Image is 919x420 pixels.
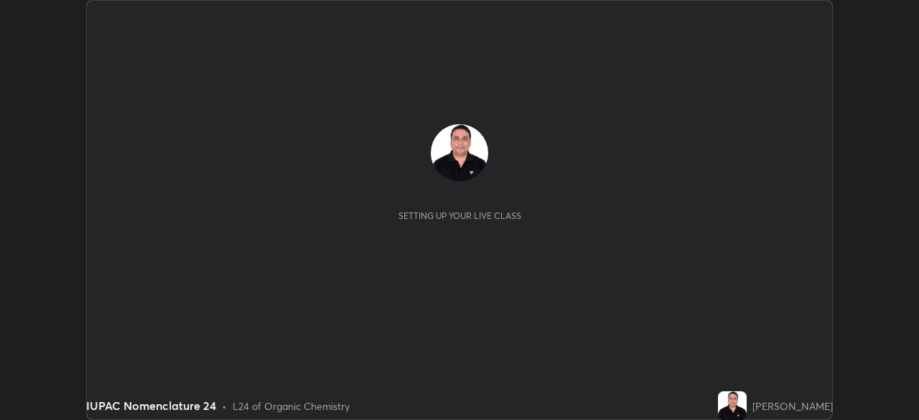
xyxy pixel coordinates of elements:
div: L24 of Organic Chemistry [233,398,350,414]
div: IUPAC Nomenclature 24 [86,397,216,414]
div: • [222,398,227,414]
div: [PERSON_NAME] [752,398,833,414]
img: 215bafacb3b8478da4d7c369939e23a8.jpg [718,391,747,420]
img: 215bafacb3b8478da4d7c369939e23a8.jpg [431,124,488,182]
div: Setting up your live class [398,210,521,221]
